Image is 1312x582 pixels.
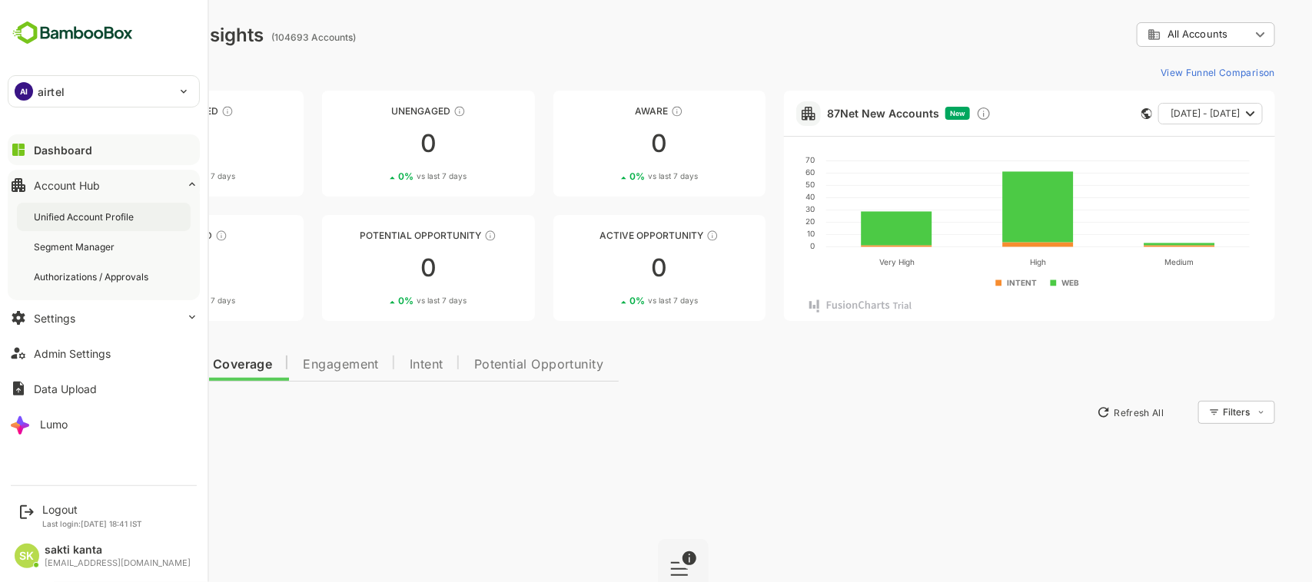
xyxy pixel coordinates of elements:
[1114,28,1174,40] span: All Accounts
[8,134,200,165] button: Dashboard
[268,230,481,241] div: Potential Opportunity
[268,131,481,156] div: 0
[34,210,137,223] div: Unified Account Profile
[34,240,118,253] div: Segment Manager
[1111,257,1141,266] text: Medium
[896,109,912,117] span: New
[500,105,712,117] div: Aware
[37,105,250,117] div: Unreached
[594,170,644,182] span: vs last 7 days
[752,167,761,177] text: 60
[576,170,644,182] div: 0 %
[500,230,712,241] div: Active Opportunity
[752,204,761,213] text: 30
[8,18,138,48] img: BambooboxFullLogoMark.5f36c76dfaba33ec1ec1367b70bb1252.svg
[268,105,481,117] div: Unengaged
[34,312,75,325] div: Settings
[8,373,200,404] button: Data Upload
[1101,60,1221,84] button: View Funnel Comparison
[576,295,644,306] div: 0 %
[1104,103,1209,124] button: [DATE] - [DATE]
[37,230,250,241] div: Engaged
[161,230,174,242] div: These accounts are warm, further nurturing would qualify them to MQAs
[363,170,413,182] span: vs last 7 days
[363,295,413,306] span: vs last 7 days
[45,558,191,568] div: [EMAIL_ADDRESS][DOMAIN_NAME]
[45,544,191,557] div: sakti kanta
[42,503,142,516] div: Logout
[52,359,218,371] span: Data Quality and Coverage
[131,295,181,306] span: vs last 7 days
[34,179,100,192] div: Account Hub
[168,105,180,117] div: These accounts have not been engaged with for a defined time period
[37,24,210,46] div: Dashboard Insights
[268,256,481,280] div: 0
[400,105,412,117] div: These accounts have not shown enough engagement and need nurturing
[420,359,550,371] span: Potential Opportunity
[37,91,250,197] a: UnreachedThese accounts have not been engaged with for a defined time period00%vs last 7 days
[8,338,200,369] button: Admin Settings
[344,295,413,306] div: 0 %
[594,295,644,306] span: vs last 7 days
[1094,28,1197,41] div: All Accounts
[131,170,181,182] span: vs last 7 days
[752,180,761,189] text: 50
[1168,398,1221,426] div: Filters
[34,144,92,157] div: Dashboard
[40,418,68,431] div: Lumo
[976,257,992,267] text: High
[356,359,390,371] span: Intent
[773,107,885,120] a: 87Net New Accounts
[37,256,250,280] div: 0
[500,91,712,197] a: AwareThese accounts have just entered the buying cycle and need further nurturing00%vs last 7 days
[15,544,39,568] div: SK
[922,106,938,121] div: Discover new ICP-fit accounts showing engagement — via intent surges, anonymous website visits, L...
[752,155,761,164] text: 70
[617,105,629,117] div: These accounts have just entered the buying cycle and need further nurturing
[34,270,151,283] div: Authorizations / Approvals
[752,217,761,226] text: 20
[430,230,443,242] div: These accounts are MQAs and can be passed on to Inside Sales
[8,76,199,107] div: AIairtel
[753,229,761,238] text: 10
[34,382,97,395] div: Data Upload
[268,215,481,321] a: Potential OpportunityThese accounts are MQAs and can be passed on to Inside Sales00%vs last 7 days
[1036,400,1117,425] button: Refresh All
[113,295,181,306] div: 0 %
[1083,20,1221,50] div: All Accounts
[37,131,250,156] div: 0
[756,241,761,250] text: 0
[218,31,307,43] ag: (104693 Accounts)
[1088,108,1098,119] div: This card does not support filter and segments
[34,347,111,360] div: Admin Settings
[500,131,712,156] div: 0
[752,192,761,201] text: 40
[249,359,325,371] span: Engagement
[1117,104,1186,124] span: [DATE] - [DATE]
[825,257,861,267] text: Very High
[8,170,200,200] button: Account Hub
[37,398,149,426] button: New Insights
[37,215,250,321] a: EngagedThese accounts are warm, further nurturing would qualify them to MQAs00%vs last 7 days
[1169,406,1197,418] div: Filters
[500,256,712,280] div: 0
[344,170,413,182] div: 0 %
[15,82,33,101] div: AI
[268,91,481,197] a: UnengagedThese accounts have not shown enough engagement and need nurturing00%vs last 7 days
[42,519,142,528] p: Last login: [DATE] 18:41 IST
[500,215,712,321] a: Active OpportunityThese accounts have open opportunities which might be at any of the Sales Stage...
[8,303,200,333] button: Settings
[113,170,181,182] div: 0 %
[8,408,200,439] button: Lumo
[38,84,65,100] p: airtel
[653,230,665,242] div: These accounts have open opportunities which might be at any of the Sales Stages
